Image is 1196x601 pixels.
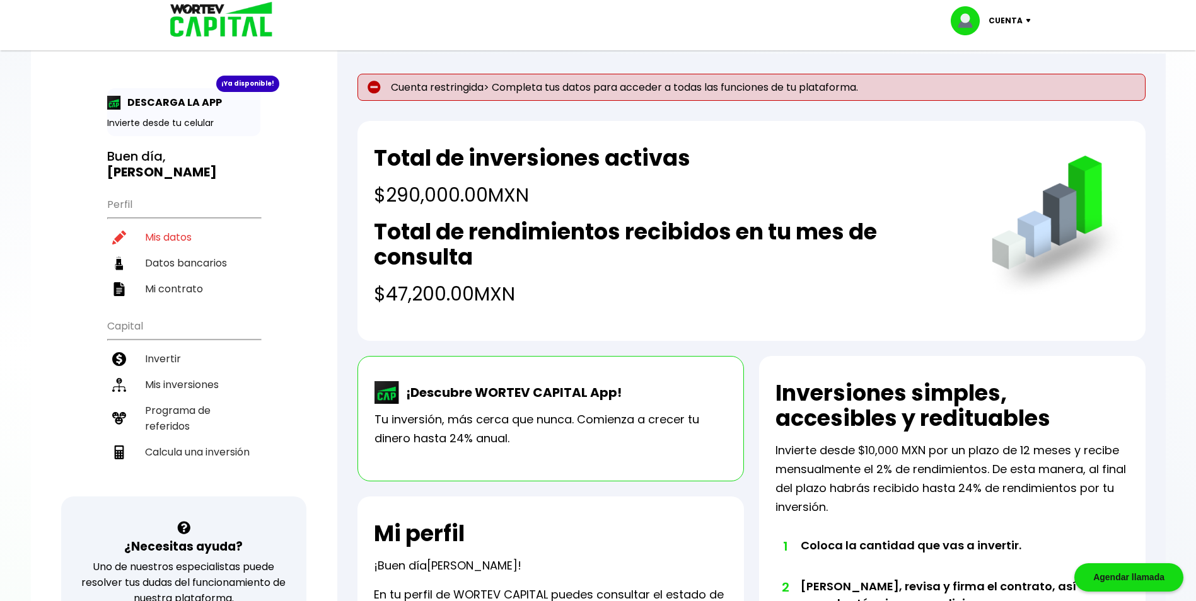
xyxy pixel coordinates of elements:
[107,346,260,372] a: Invertir
[112,411,126,425] img: recomiendanos-icon.9b8e9327.svg
[107,276,260,302] a: Mi contrato
[107,398,260,439] a: Programa de referidos
[112,378,126,392] img: inversiones-icon.6695dc30.svg
[107,117,260,130] p: Invierte desde tu celular
[374,219,966,270] h2: Total de rendimientos recibidos en tu mes de consulta
[107,439,260,465] a: Calcula una inversión
[400,383,622,402] p: ¡Descubre WORTEV CAPITAL App!
[374,146,690,171] h2: Total de inversiones activas
[374,381,400,404] img: wortev-capital-app-icon
[1074,563,1183,592] div: Agendar llamada
[107,163,217,181] b: [PERSON_NAME]
[427,558,518,573] span: [PERSON_NAME]
[112,231,126,244] img: editar-icon.952d3147.svg
[782,537,788,556] span: 1
[107,312,260,496] ul: Capital
[107,96,121,110] img: app-icon
[368,81,381,94] img: error-circle.027baa21.svg
[951,6,989,35] img: profile-image
[216,76,279,92] div: ¡Ya disponible!
[107,224,260,250] a: Mis datos
[112,352,126,366] img: invertir-icon.b3b967d7.svg
[775,381,1129,431] h2: Inversiones simples, accesibles y redituables
[121,94,222,110] p: DESCARGA LA APP
[112,282,126,296] img: contrato-icon.f2db500c.svg
[107,190,260,302] ul: Perfil
[124,537,243,556] h3: ¿Necesitas ayuda?
[107,250,260,276] a: Datos bancarios
[112,445,126,459] img: calculadora-icon.17d418c4.svg
[112,256,126,270] img: datos-icon.10cf9172.svg
[989,11,1023,30] p: Cuenta
[775,441,1129,517] p: Invierte desde $10,000 MXN por un plazo de 12 meses y recibe mensualmente el 2% de rendimientos. ...
[107,372,260,398] a: Mis inversiones
[986,156,1129,299] img: grafica.516fef24.png
[107,149,260,180] h3: Buen día,
[1023,19,1040,23] img: icon-down
[801,537,1094,578] li: Coloca la cantidad que vas a invertir.
[374,521,465,546] h2: Mi perfil
[374,181,690,209] h4: $290,000.00 MXN
[374,410,727,448] p: Tu inversión, más cerca que nunca. Comienza a crecer tu dinero hasta 24% anual.
[374,280,966,308] h4: $47,200.00 MXN
[374,556,521,575] p: ¡Buen día !
[782,578,788,597] span: 2
[357,74,1146,101] p: Cuenta restringida> Completa tus datos para acceder a todas las funciones de tu plataforma.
